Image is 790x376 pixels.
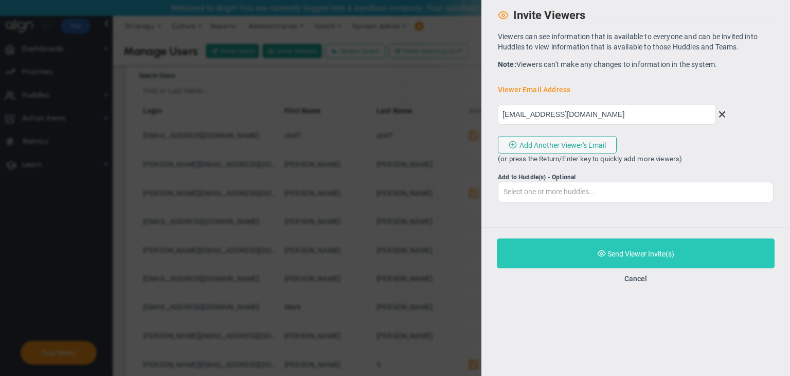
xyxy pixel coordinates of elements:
p: Viewers can't make any changes to information in the system. [498,59,774,70]
strong: Note: [498,60,516,69]
div: Select one or more Huddles... The invited Viewer(s) will be added to the Huddle as a Viewer. [498,174,774,181]
span: (or press the Return/Enter key to quickly add more viewers) [498,155,682,163]
button: Cancel [624,275,647,283]
button: Add Another Viewer's Email [498,136,617,153]
button: Send Viewer Invite(s) [497,238,775,268]
input: Add to Huddle(s) - Optional [498,182,773,201]
p: Viewers can see information that is available to everyone and can be invited into Huddles to view... [498,31,774,52]
span: Invite Viewers [513,9,585,22]
span: Send Viewer Invite(s) [607,250,674,258]
span: Viewer Email Address [498,85,657,95]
